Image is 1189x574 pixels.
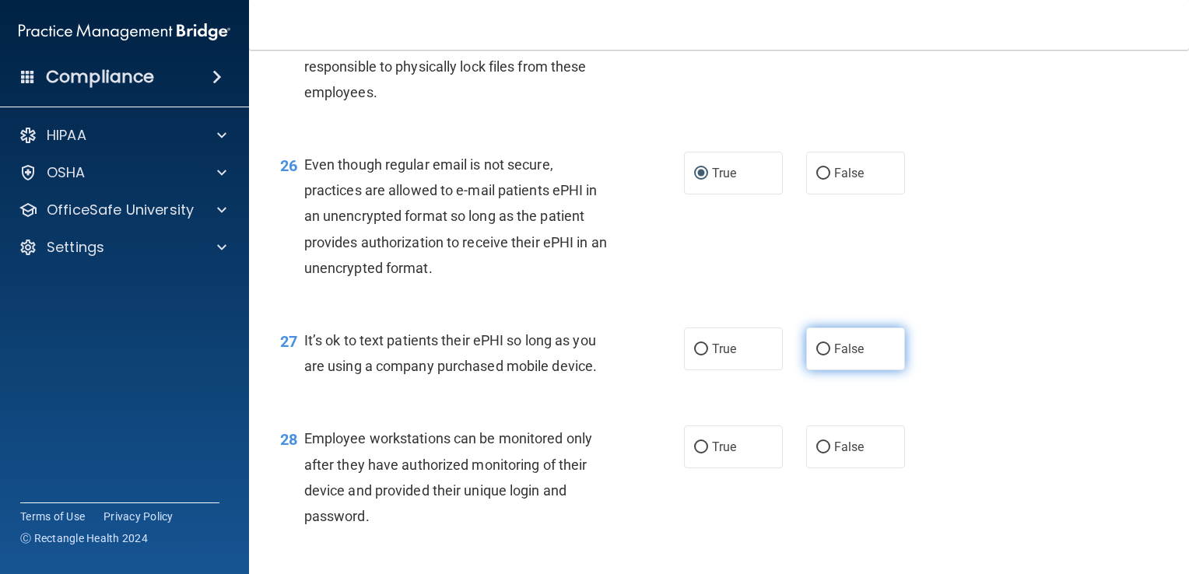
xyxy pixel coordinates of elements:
[19,16,230,47] img: PMB logo
[816,168,830,180] input: False
[712,166,736,180] span: True
[280,332,297,351] span: 27
[47,201,194,219] p: OfficeSafe University
[20,509,85,524] a: Terms of Use
[816,344,830,355] input: False
[280,156,297,175] span: 26
[20,530,148,546] span: Ⓒ Rectangle Health 2024
[103,509,174,524] a: Privacy Policy
[304,430,592,524] span: Employee workstations can be monitored only after they have authorized monitoring of their device...
[47,238,104,257] p: Settings
[816,442,830,453] input: False
[19,126,226,145] a: HIPAA
[712,341,736,356] span: True
[834,166,865,180] span: False
[304,156,607,276] span: Even though regular email is not secure, practices are allowed to e-mail patients ePHI in an unen...
[694,168,708,180] input: True
[694,344,708,355] input: True
[712,439,736,454] span: True
[19,163,226,182] a: OSHA
[47,163,86,182] p: OSHA
[46,66,154,88] h4: Compliance
[834,341,865,356] span: False
[304,332,597,374] span: It’s ok to text patients their ePHI so long as you are using a company purchased mobile device.
[694,442,708,453] input: True
[19,238,226,257] a: Settings
[280,430,297,449] span: 28
[19,201,226,219] a: OfficeSafe University
[304,6,601,100] span: Certain employees may not be required to have access to patient records. The practice is responsi...
[47,126,86,145] p: HIPAA
[834,439,865,454] span: False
